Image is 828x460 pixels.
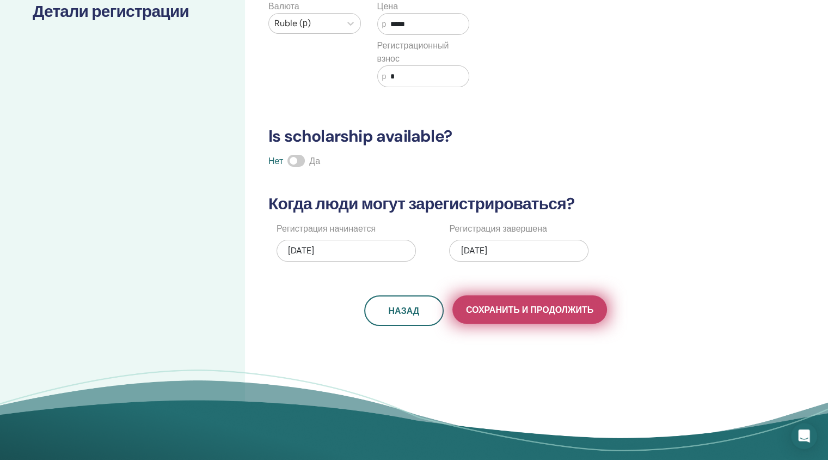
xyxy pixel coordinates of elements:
[309,155,320,167] span: Да
[382,71,387,82] span: р
[277,222,376,235] label: Регистрация начинается
[268,155,283,167] span: Нет
[262,194,709,214] h3: Когда люди могут зарегистрироваться?
[791,423,817,449] div: Open Intercom Messenger
[382,19,387,30] span: р
[33,2,212,21] h3: Детали регистрации
[449,240,588,262] div: [DATE]
[377,39,470,65] label: Регистрационный взнос
[466,304,593,316] span: Сохранить и продолжить
[452,295,607,324] button: Сохранить и продолжить
[262,126,709,146] h3: Is scholarship available?
[449,222,547,235] label: Регистрация завершена
[277,240,416,262] div: [DATE]
[388,305,419,317] span: Назад
[364,295,444,326] button: Назад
